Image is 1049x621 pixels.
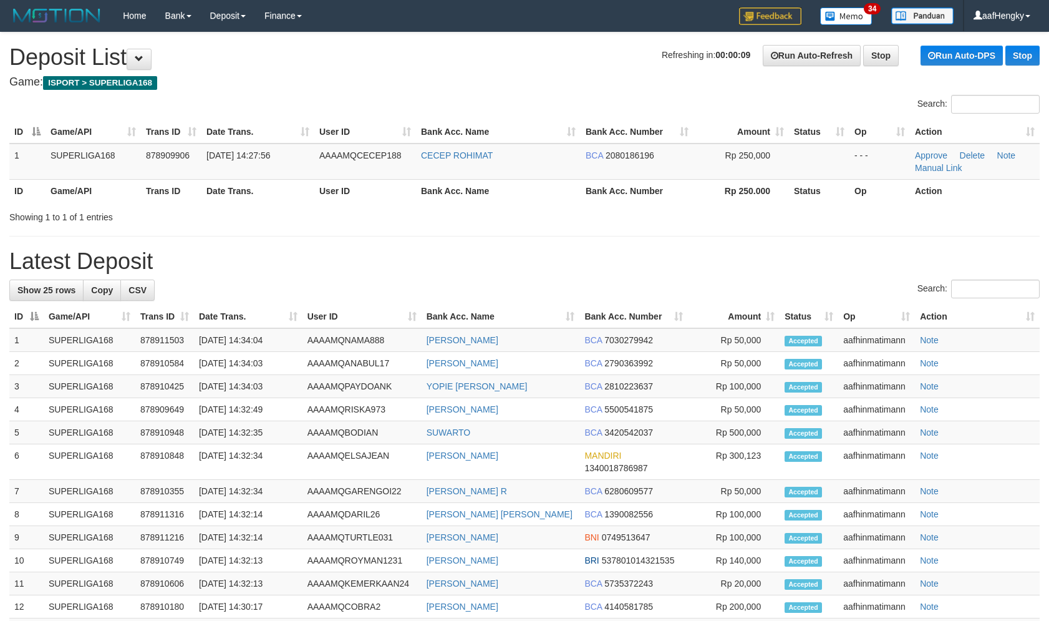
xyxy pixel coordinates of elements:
[44,572,135,595] td: SUPERLIGA168
[584,579,602,589] span: BCA
[739,7,801,25] img: Feedback.jpg
[44,480,135,503] td: SUPERLIGA168
[891,7,954,24] img: panduan.png
[604,335,653,345] span: Copy 7030279942 to clipboard
[314,179,416,202] th: User ID
[688,398,780,421] td: Rp 50,000
[838,352,915,375] td: aafhinmatimann
[951,95,1040,114] input: Search:
[910,120,1040,144] th: Action: activate to sort column ascending
[1005,46,1040,66] a: Stop
[302,444,422,480] td: AAAAMQELSAJEAN
[302,398,422,421] td: AAAAMQRISKA973
[9,144,46,180] td: 1
[785,405,822,416] span: Accepted
[789,120,849,144] th: Status: activate to sort column ascending
[128,285,147,295] span: CSV
[920,579,939,589] a: Note
[785,602,822,613] span: Accepted
[604,358,653,368] span: Copy 2790363992 to clipboard
[427,579,498,589] a: [PERSON_NAME]
[688,572,780,595] td: Rp 20,000
[960,150,985,160] a: Delete
[135,549,194,572] td: 878910749
[606,150,654,160] span: Copy 2080186196 to clipboard
[194,375,302,398] td: [DATE] 14:34:03
[688,503,780,526] td: Rp 100,000
[915,305,1040,328] th: Action: activate to sort column ascending
[662,50,750,60] span: Refreshing in:
[849,144,910,180] td: - - -
[785,451,822,462] span: Accepted
[838,572,915,595] td: aafhinmatimann
[579,305,688,328] th: Bank Acc. Number: activate to sort column ascending
[584,335,602,345] span: BCA
[838,503,915,526] td: aafhinmatimann
[194,549,302,572] td: [DATE] 14:32:13
[141,120,201,144] th: Trans ID: activate to sort column ascending
[604,579,653,589] span: Copy 5735372243 to clipboard
[785,359,822,369] span: Accepted
[917,95,1040,114] label: Search:
[838,421,915,444] td: aafhinmatimann
[302,595,422,619] td: AAAAMQCOBRA2
[9,280,84,301] a: Show 25 rows
[135,375,194,398] td: 878910425
[135,572,194,595] td: 878910606
[46,144,141,180] td: SUPERLIGA168
[602,532,650,542] span: Copy 0749513647 to clipboard
[921,46,1003,66] a: Run Auto-DPS
[44,503,135,526] td: SUPERLIGA168
[135,503,194,526] td: 878911316
[201,120,314,144] th: Date Trans.: activate to sort column ascending
[314,120,416,144] th: User ID: activate to sort column ascending
[584,532,599,542] span: BNI
[920,381,939,391] a: Note
[838,549,915,572] td: aafhinmatimann
[194,480,302,503] td: [DATE] 14:32:34
[427,486,507,496] a: [PERSON_NAME] R
[427,555,498,565] a: [PERSON_NAME]
[194,595,302,619] td: [DATE] 14:30:17
[9,480,44,503] td: 7
[9,572,44,595] td: 11
[917,280,1040,298] label: Search:
[604,381,653,391] span: Copy 2810223637 to clipboard
[688,305,780,328] th: Amount: activate to sort column ascending
[920,602,939,612] a: Note
[581,120,694,144] th: Bank Acc. Number: activate to sort column ascending
[763,45,861,66] a: Run Auto-Refresh
[135,305,194,328] th: Trans ID: activate to sort column ascending
[951,280,1040,298] input: Search:
[584,602,602,612] span: BCA
[427,428,471,438] a: SUWARTO
[416,120,581,144] th: Bank Acc. Name: activate to sort column ascending
[9,179,46,202] th: ID
[688,328,780,352] td: Rp 50,000
[135,480,194,503] td: 878910355
[194,352,302,375] td: [DATE] 14:34:03
[694,179,789,202] th: Rp 250.000
[584,451,621,461] span: MANDIRI
[920,335,939,345] a: Note
[44,305,135,328] th: Game/API: activate to sort column ascending
[785,533,822,544] span: Accepted
[9,249,1040,274] h1: Latest Deposit
[427,509,573,519] a: [PERSON_NAME] [PERSON_NAME]
[688,444,780,480] td: Rp 300,123
[920,486,939,496] a: Note
[849,179,910,202] th: Op
[838,526,915,549] td: aafhinmatimann
[584,404,602,414] span: BCA
[206,150,270,160] span: [DATE] 14:27:56
[9,206,428,223] div: Showing 1 to 1 of 1 entries
[302,503,422,526] td: AAAAMQDARIL26
[135,352,194,375] td: 878910584
[302,328,422,352] td: AAAAMQNAMA888
[920,555,939,565] a: Note
[9,375,44,398] td: 3
[83,280,121,301] a: Copy
[9,421,44,444] td: 5
[920,509,939,519] a: Note
[688,352,780,375] td: Rp 50,000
